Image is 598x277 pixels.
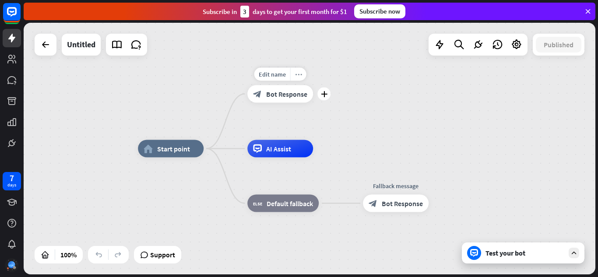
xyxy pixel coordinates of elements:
[354,4,405,18] div: Subscribe now
[67,34,95,56] div: Untitled
[267,199,313,208] span: Default fallback
[369,199,377,208] i: block_bot_response
[203,6,347,18] div: Subscribe in days to get your first month for $1
[157,144,190,153] span: Start point
[58,248,79,262] div: 100%
[382,199,423,208] span: Bot Response
[485,249,564,257] div: Test your bot
[10,174,14,182] div: 7
[7,4,33,30] button: Open LiveChat chat widget
[3,172,21,190] a: 7 days
[144,144,153,153] i: home_2
[150,248,175,262] span: Support
[253,90,262,98] i: block_bot_response
[321,91,327,97] i: plus
[253,199,262,208] i: block_fallback
[536,37,581,53] button: Published
[266,144,291,153] span: AI Assist
[259,70,286,78] span: Edit name
[240,6,249,18] div: 3
[295,71,302,77] i: more_horiz
[7,182,16,188] div: days
[356,182,435,190] div: Fallback message
[266,90,307,98] span: Bot Response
